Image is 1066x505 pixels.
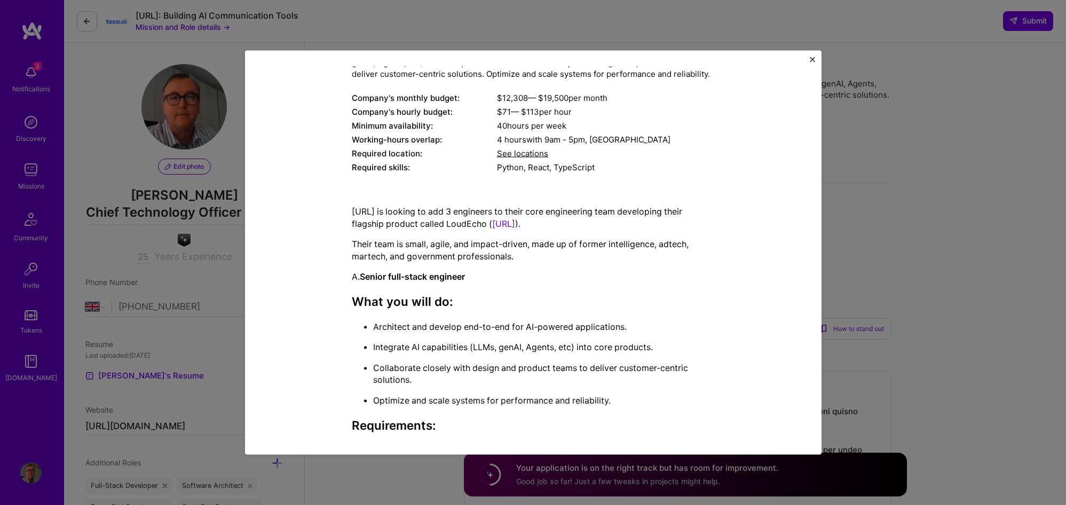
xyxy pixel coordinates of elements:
div: Company's monthly budget: [352,92,497,104]
p: Collaborate closely with design and product teams to deliver customer-centric solutions. [373,361,715,385]
h3: What you will do: [352,294,715,309]
div: Architect and develop end-to-end for AI-powered applications. Integrate AI capabilities (LLMs, ge... [352,46,715,80]
div: 4 hours with [GEOGRAPHIC_DATA] [497,134,715,145]
div: Working-hours overlap: [352,134,497,145]
p: [URL] is looking to add 3 engineers to their core engineering team developing their flagship prod... [352,206,715,230]
strong: Requirements: [352,417,436,432]
p: A. [352,271,715,282]
div: Company's hourly budget: [352,106,497,117]
p: Architect and develop end-to-end for AI-powered applications. [373,321,715,333]
span: 9am - 5pm , [542,135,589,145]
p: Integrate AI capabilities (LLMs, genAI, Agents, etc) into core products. [373,341,715,353]
p: Optimize and scale systems for performance and reliability. [373,394,715,406]
div: Required skills: [352,162,497,173]
div: $ 71 — $ 113 per hour [497,106,715,117]
strong: Senior full-stack engineer [360,271,465,282]
button: Close [810,57,815,68]
div: 40 hours per week [497,120,715,131]
p: Their team is small, agile, and impact-driven, made up of former intelligence, adtech, martech, a... [352,238,715,262]
div: Python, React, TypeScript [497,162,715,173]
span: See locations [497,148,548,159]
div: $ 12,308 — $ 19,500 per month [497,92,715,104]
div: Required location: [352,148,497,159]
div: Minimum availability: [352,120,497,131]
a: [URL] [492,218,515,228]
